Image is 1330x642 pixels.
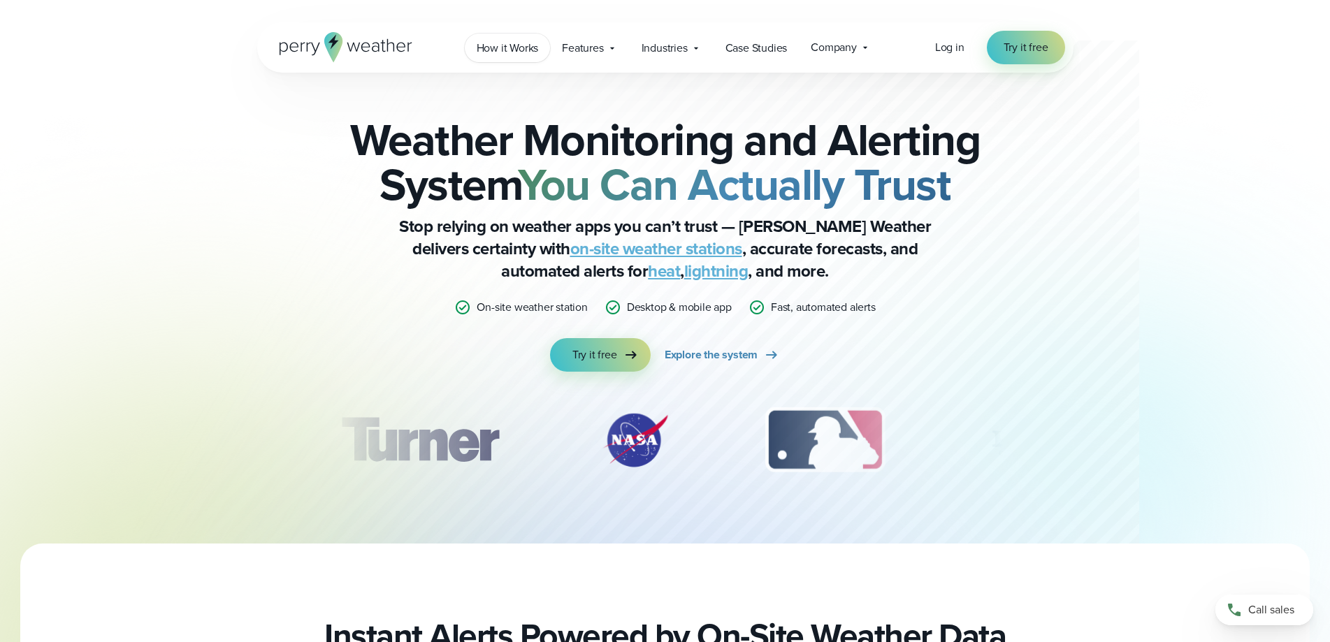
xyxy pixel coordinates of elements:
div: slideshow [327,405,1004,482]
span: Log in [935,39,964,55]
span: Company [811,39,857,56]
a: Case Studies [714,34,800,62]
h2: Weather Monitoring and Alerting System [327,117,1004,207]
img: NASA.svg [586,405,684,475]
a: Call sales [1215,594,1313,625]
a: How it Works [465,34,551,62]
a: on-site weather stations [570,236,742,261]
span: Try it free [1004,39,1048,56]
img: Turner-Construction_1.svg [320,405,519,475]
a: lightning [684,258,749,284]
div: 2 of 12 [586,405,684,475]
span: Call sales [1248,601,1294,618]
p: On-site weather station [477,299,587,316]
img: MLB.svg [751,405,899,475]
img: PGA.svg [966,405,1078,475]
span: How it Works [477,40,539,57]
span: Try it free [572,346,617,363]
span: Industries [642,40,688,57]
a: Try it free [987,31,1065,64]
div: 1 of 12 [320,405,519,475]
div: 3 of 12 [751,405,899,475]
a: Log in [935,39,964,56]
a: Try it free [550,338,651,372]
strong: You Can Actually Trust [518,152,950,217]
p: Desktop & mobile app [627,299,732,316]
span: Case Studies [725,40,788,57]
a: heat [648,258,680,284]
span: Explore the system [665,346,758,363]
span: Features [562,40,603,57]
p: Stop relying on weather apps you can’t trust — [PERSON_NAME] Weather delivers certainty with , ac... [386,215,945,282]
div: 4 of 12 [966,405,1078,475]
p: Fast, automated alerts [771,299,876,316]
a: Explore the system [665,338,780,372]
